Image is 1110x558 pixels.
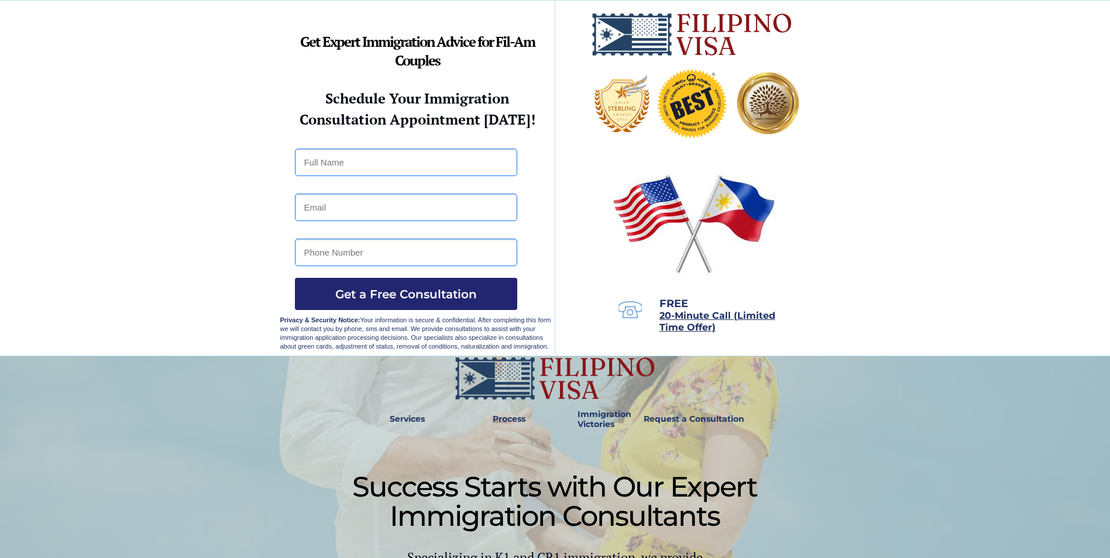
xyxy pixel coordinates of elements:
strong: Get Expert Immigration Advice for Fil-Am Couples [300,32,535,70]
strong: Process [493,414,525,424]
span: FREE [659,297,688,310]
strong: Consultation Appointment [DATE]! [300,110,535,129]
span: Get a Free Consultation [295,287,517,301]
strong: Privacy & Security Notice: [280,316,360,323]
input: Email [295,194,517,221]
input: Phone Number [295,239,517,266]
a: Immigration Victories [573,406,612,433]
strong: Request a Consultation [644,414,744,424]
a: Request a Consultation [638,406,750,433]
span: Your information is secure & confidential. After completing this form we will contact you by phon... [280,316,551,350]
a: Services [382,406,433,433]
strong: Services [390,414,425,424]
span: 20-Minute Call (Limited Time Offer) [659,310,775,333]
strong: Schedule Your Immigration [325,89,509,108]
a: Process [487,406,531,433]
a: 20-Minute Call (Limited Time Offer) [659,311,775,332]
input: Full Name [295,149,517,176]
span: Success Starts with Our Expert Immigration Consultants [352,470,757,533]
button: Get a Free Consultation [295,278,517,310]
strong: Immigration Victories [578,409,631,429]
